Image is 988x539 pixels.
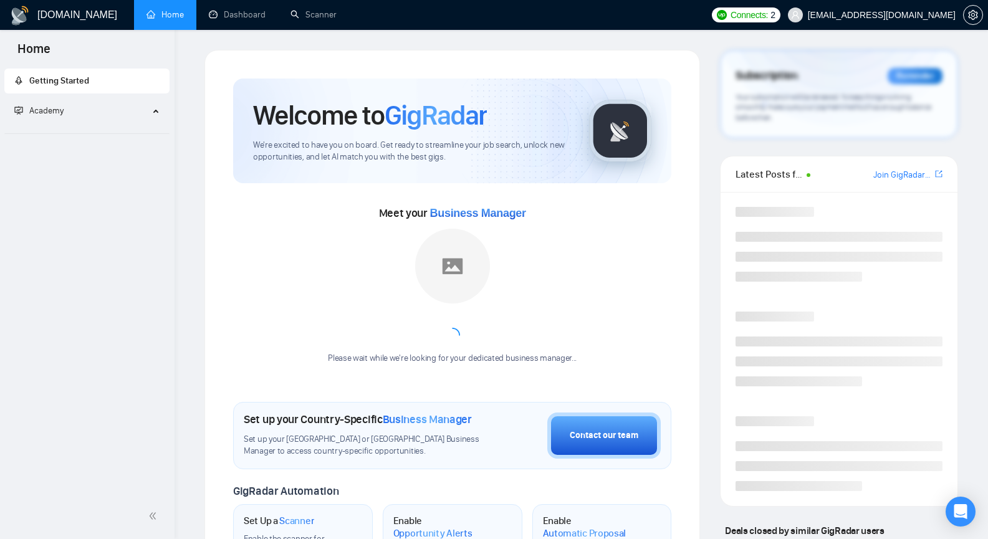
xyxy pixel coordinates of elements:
h1: Set Up a [244,515,314,527]
span: user [791,11,800,19]
span: Business Manager [430,207,526,219]
a: export [935,168,942,180]
h1: Set up your Country-Specific [244,413,472,426]
img: placeholder.png [415,229,490,303]
div: Contact our team [570,429,638,442]
span: Meet your [379,206,526,220]
span: Academy [29,105,64,116]
span: double-left [148,510,161,522]
span: GigRadar [385,98,487,132]
h1: Welcome to [253,98,487,132]
span: Business Manager [383,413,472,426]
a: Join GigRadar Slack Community [873,168,933,182]
li: Getting Started [4,69,170,93]
span: Home [7,40,60,66]
img: upwork-logo.png [717,10,727,20]
div: Please wait while we're looking for your dedicated business manager... [320,353,584,365]
img: logo [10,6,30,26]
span: Latest Posts from the GigRadar Community [736,166,803,182]
span: Scanner [279,515,314,527]
div: Open Intercom Messenger [946,497,976,527]
span: setting [964,10,982,20]
span: Set up your [GEOGRAPHIC_DATA] or [GEOGRAPHIC_DATA] Business Manager to access country-specific op... [244,434,485,457]
img: gigradar-logo.png [589,100,651,162]
h1: Enable [393,515,482,539]
span: Getting Started [29,75,89,86]
li: Academy Homepage [4,128,170,136]
span: loading [442,325,463,346]
a: searchScanner [290,9,337,20]
span: We're excited to have you on board. Get ready to streamline your job search, unlock new opportuni... [253,140,569,163]
span: rocket [14,76,23,85]
button: Contact our team [547,413,661,459]
span: export [935,169,942,179]
a: dashboardDashboard [209,9,266,20]
button: setting [963,5,983,25]
span: GigRadar Automation [233,484,338,498]
span: Subscription [736,65,797,87]
span: Connects: [731,8,768,22]
span: Your subscription will be renewed. To keep things running smoothly, make sure your payment method... [736,92,931,122]
span: 2 [770,8,775,22]
span: Academy [14,105,64,116]
div: Reminder [888,68,942,84]
span: fund-projection-screen [14,106,23,115]
a: setting [963,10,983,20]
a: homeHome [146,9,184,20]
